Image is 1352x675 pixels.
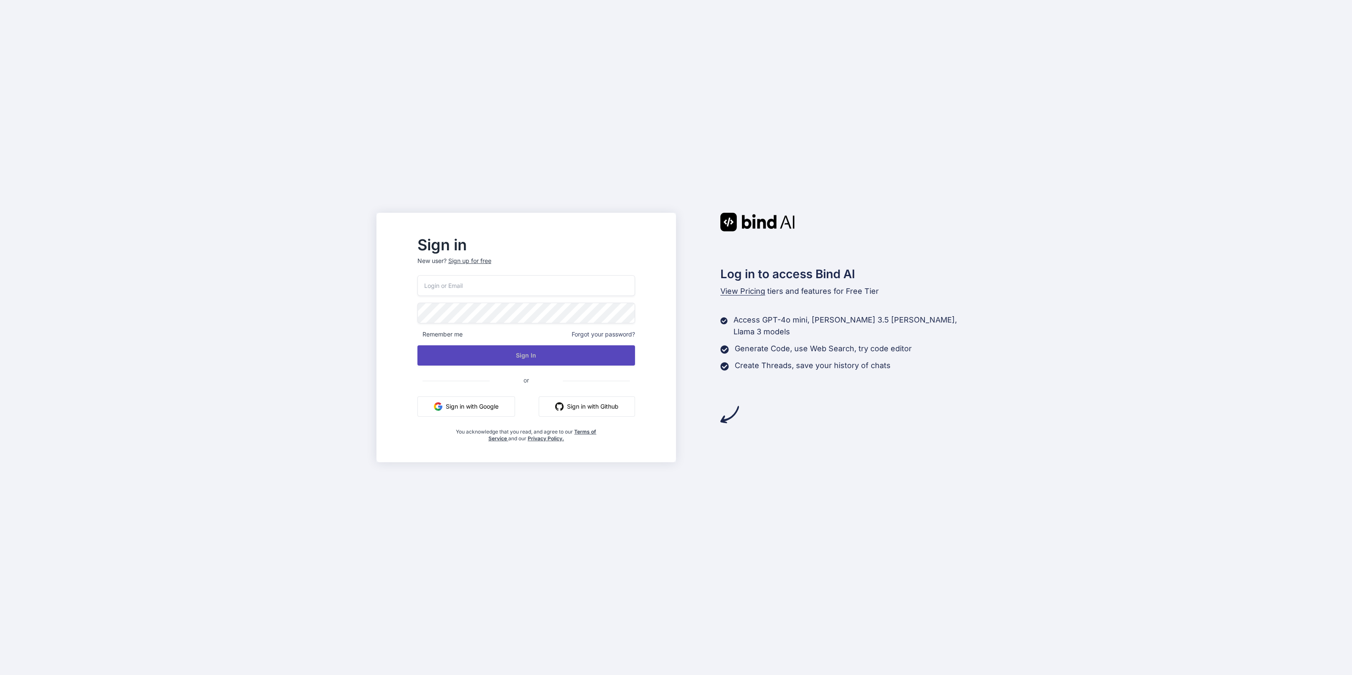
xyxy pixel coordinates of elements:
div: You acknowledge that you read, and agree to our and our [454,423,599,442]
p: New user? [417,257,635,275]
p: tiers and features for Free Tier [720,285,976,297]
p: Create Threads, save your history of chats [735,360,891,371]
button: Sign In [417,345,635,366]
h2: Log in to access Bind AI [720,265,976,283]
button: Sign in with Github [539,396,635,417]
a: Privacy Policy. [528,435,564,442]
h2: Sign in [417,238,635,252]
input: Login or Email [417,275,635,296]
span: or [490,370,563,390]
a: Terms of Service [488,428,597,442]
div: Sign up for free [448,257,491,265]
p: Generate Code, use Web Search, try code editor [735,343,912,355]
span: View Pricing [720,287,765,295]
img: github [555,402,564,411]
img: google [434,402,442,411]
img: Bind AI logo [720,213,795,231]
img: arrow [720,405,739,424]
button: Sign in with Google [417,396,515,417]
span: Remember me [417,330,463,339]
p: Access GPT-4o mini, [PERSON_NAME] 3.5 [PERSON_NAME], Llama 3 models [733,314,976,338]
span: Forgot your password? [572,330,635,339]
